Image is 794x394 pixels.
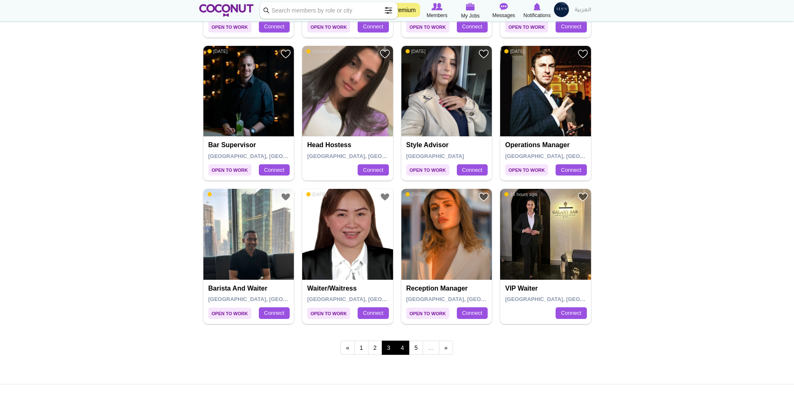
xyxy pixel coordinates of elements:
[208,164,251,176] span: Open to Work
[406,48,426,54] span: [DATE]
[478,49,489,59] a: Add to Favourites
[505,153,624,159] span: [GEOGRAPHIC_DATA], [GEOGRAPHIC_DATA]
[556,307,586,319] a: Connect
[307,153,426,159] span: [GEOGRAPHIC_DATA], [GEOGRAPHIC_DATA]
[358,21,388,33] a: Connect
[500,3,508,10] img: Messages
[457,21,488,33] a: Connect
[341,341,355,355] a: ‹ previous
[534,3,541,10] img: Notifications
[382,341,396,355] span: 3
[409,341,423,355] a: 5
[457,307,488,319] a: Connect
[208,308,251,319] span: Open to Work
[281,49,291,59] a: Add to Favourites
[505,296,624,302] span: [GEOGRAPHIC_DATA], [GEOGRAPHIC_DATA]
[487,2,521,20] a: Messages Messages
[354,341,368,355] a: 1
[208,153,327,159] span: [GEOGRAPHIC_DATA], [GEOGRAPHIC_DATA]
[307,285,390,292] h4: Waiter/Waitress
[578,192,588,202] a: Add to Favourites
[505,21,548,33] span: Open to Work
[406,308,449,319] span: Open to Work
[523,11,551,20] span: Notifications
[556,21,586,33] a: Connect
[380,192,390,202] a: Add to Favourites
[208,296,327,302] span: [GEOGRAPHIC_DATA], [GEOGRAPHIC_DATA]
[358,307,388,319] a: Connect
[406,285,489,292] h4: Reception Manager
[208,21,251,33] span: Open to Work
[426,11,447,20] span: Members
[492,11,515,20] span: Messages
[259,164,290,176] a: Connect
[423,341,439,355] span: …
[208,191,228,197] span: [DATE]
[504,48,525,54] span: [DATE]
[466,3,475,10] img: My Jobs
[454,2,487,20] a: My Jobs My Jobs
[504,191,537,197] span: 16 hours ago
[406,164,449,176] span: Open to Work
[521,2,554,20] a: Notifications Notifications
[379,3,420,17] a: Go Premium
[431,3,442,10] img: Browse Members
[457,164,488,176] a: Connect
[406,21,449,33] span: Open to Work
[208,48,228,54] span: [DATE]
[439,341,453,355] a: next ›
[505,141,588,149] h4: Operations manager
[380,49,390,59] a: Add to Favourites
[208,141,291,149] h4: Bar Supervisor
[307,141,390,149] h4: Head Hostess
[556,164,586,176] a: Connect
[478,192,489,202] a: Add to Favourites
[259,307,290,319] a: Connect
[461,12,480,20] span: My Jobs
[260,2,398,19] input: Search members by role or city
[406,153,464,159] span: [GEOGRAPHIC_DATA]
[406,296,525,302] span: [GEOGRAPHIC_DATA], [GEOGRAPHIC_DATA]
[307,308,350,319] span: Open to Work
[199,4,254,17] img: Home
[208,285,291,292] h4: Barista and waiter
[406,191,426,197] span: [DATE]
[307,296,426,302] span: [GEOGRAPHIC_DATA], [GEOGRAPHIC_DATA]
[307,21,350,33] span: Open to Work
[406,141,489,149] h4: Style Advisor
[368,341,382,355] a: 2
[358,164,388,176] a: Connect
[281,192,291,202] a: Add to Favourites
[421,2,454,20] a: Browse Members Members
[259,21,290,33] a: Connect
[306,191,327,197] span: [DATE]
[395,341,409,355] a: 4
[578,49,588,59] a: Add to Favourites
[571,2,595,19] a: العربية
[505,285,588,292] h4: VIP waiter
[306,48,339,54] span: 23 hours ago
[505,164,548,176] span: Open to Work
